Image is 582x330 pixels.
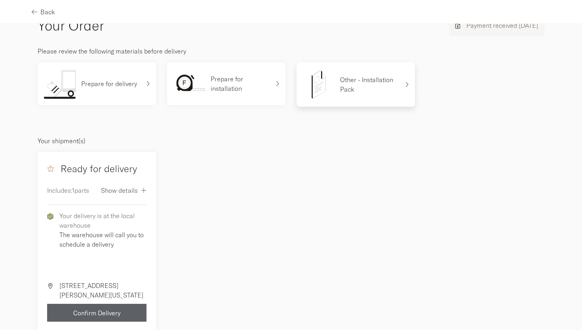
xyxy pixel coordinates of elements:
img: installation.svg [173,69,205,99]
button: Show details [101,181,146,199]
p: [STREET_ADDRESS][PERSON_NAME][US_STATE] [59,281,147,300]
h4: Ready for delivery [47,161,137,176]
p: Please review the following materials before delivery [38,46,544,56]
button: Back [32,3,55,21]
span: Confirm Delivery [73,310,121,316]
p: Includes: 1 parts [47,186,89,195]
img: file-placeholder.svg [303,69,335,100]
p: Prepare for delivery [81,79,137,88]
p: The warehouse will call you to schedule a delivery [59,230,146,249]
button: Confirm Delivery [47,304,146,322]
h2: Your Order [38,16,104,35]
p: Prepare for installation [211,74,270,93]
img: prepare-for-delivery.svg [44,69,76,99]
span: Show details [101,187,138,194]
p: Your delivery is at the local warehouse [59,211,146,230]
p: Your shipment(s) [38,136,544,146]
span: Back [40,9,55,15]
p: Payment received [DATE] [466,21,538,30]
p: Other - Installation Pack [340,75,399,94]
